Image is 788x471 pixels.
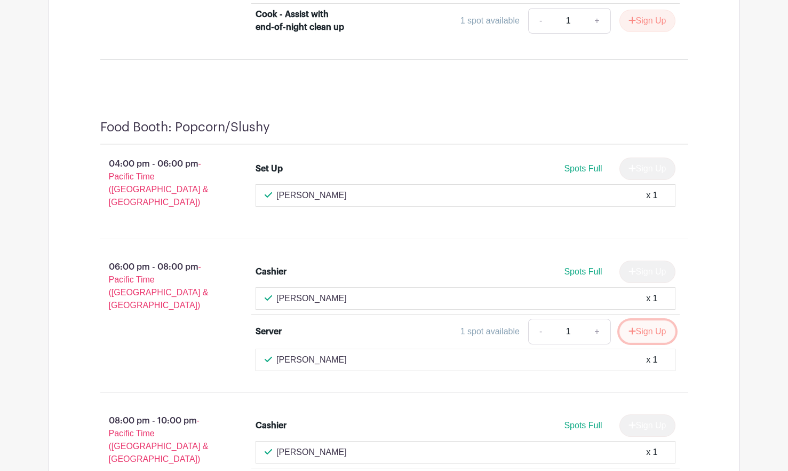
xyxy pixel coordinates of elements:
div: Cashier [256,265,286,278]
span: Spots Full [564,421,602,430]
p: [PERSON_NAME] [276,446,347,459]
div: Server [256,325,282,338]
a: + [584,8,610,34]
h4: Food Booth: Popcorn/Slushy [100,120,270,135]
div: Cashier [256,419,286,432]
p: [PERSON_NAME] [276,292,347,305]
p: [PERSON_NAME] [276,354,347,366]
div: Set Up [256,162,283,175]
div: x 1 [646,189,657,202]
div: 1 spot available [460,14,520,27]
p: 04:00 pm - 06:00 pm [83,153,239,213]
div: Cook - Assist with end-of-night clean up [256,8,348,34]
span: Spots Full [564,164,602,173]
div: x 1 [646,292,657,305]
p: [PERSON_NAME] [276,189,347,202]
a: - [528,319,553,344]
div: 1 spot available [460,325,520,338]
a: - [528,8,553,34]
span: Spots Full [564,267,602,276]
button: Sign Up [619,320,675,343]
div: x 1 [646,446,657,459]
div: x 1 [646,354,657,366]
p: 08:00 pm - 10:00 pm [83,410,239,470]
p: 06:00 pm - 08:00 pm [83,256,239,316]
button: Sign Up [619,10,675,32]
a: + [584,319,610,344]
